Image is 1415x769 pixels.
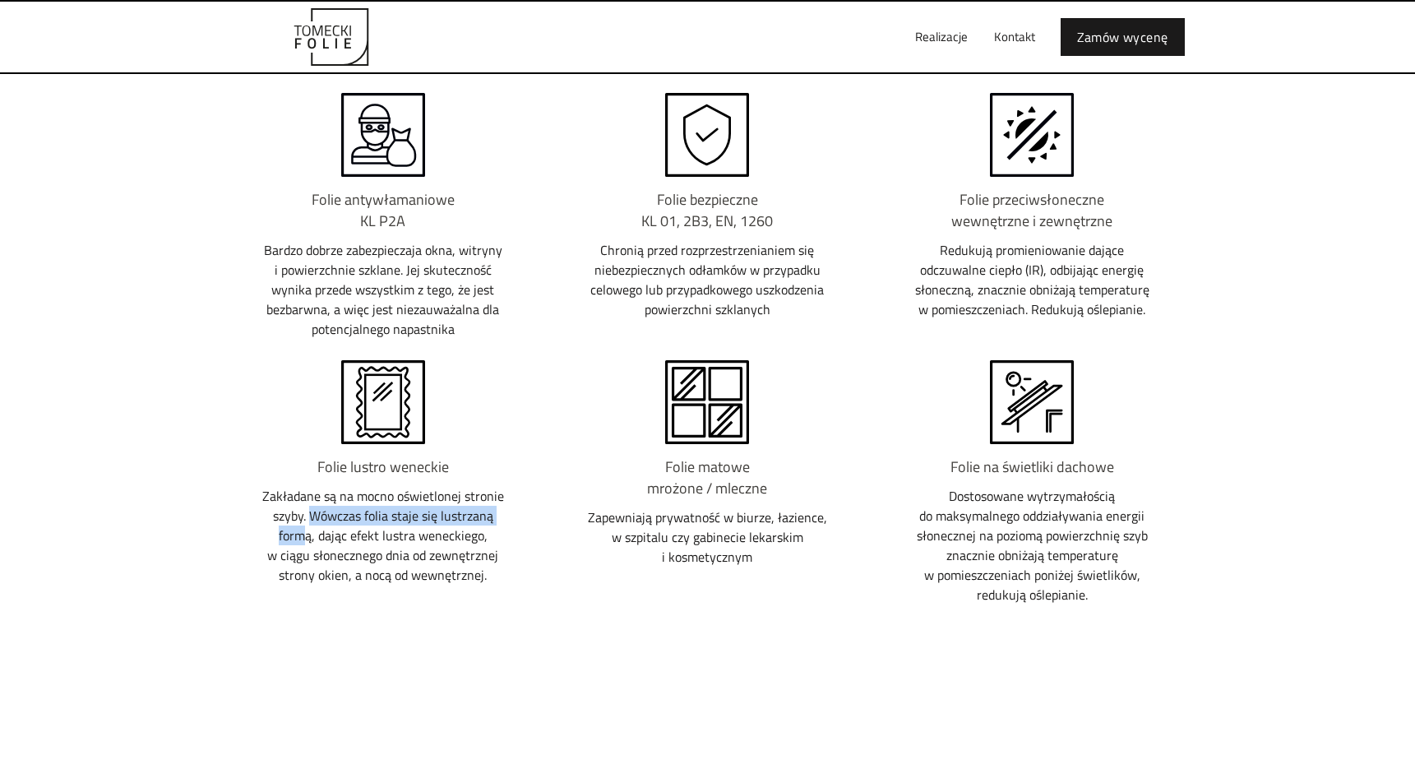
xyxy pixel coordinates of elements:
p: Bardzo dobrze zabezpieczaja okna, witryny i powierzchnie szklane. Jej skuteczność wynika przede w... [261,240,506,339]
a: Zamów wycenę [1061,18,1185,56]
h6: Folie antywłamaniowe KL P2A [261,189,506,232]
a: Kontakt [981,11,1048,63]
h6: Folie bezpieczne KL 01, 2B3, EN, 1260 [585,189,830,232]
h6: Folie lustro weneckie [261,456,506,478]
h6: Folie przeciwsłoneczne wewnętrzne i zewnętrzne [909,189,1155,232]
h6: Folie na świetliki dachowe [909,456,1155,478]
p: Zapewniają prywatność w biurze, łazience, w szpitalu czy gabinecie lekarskim i kosmetycznym [585,507,830,567]
p: Chronią przed rozprzestrzenianiem się niebezpiecznych odłamków w przypadku celowego lub przypadko... [585,240,830,319]
h6: Folie matowe mrożone / mleczne [585,456,830,499]
a: Realizacje [902,11,981,63]
p: Dostosowane wytrzymałością do maksymalnego oddziaływania energii słonecznej na poziomą powierzchn... [909,486,1155,605]
p: Zakładane są na mocno oświetlonej stronie szyby. Wówczas folia staje się lustrzaną formą, dając e... [261,486,506,585]
p: Redukują promieniowanie dające odczuwalne ciepło (IR), odbijając energię słoneczną, znacznie obni... [909,240,1155,319]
